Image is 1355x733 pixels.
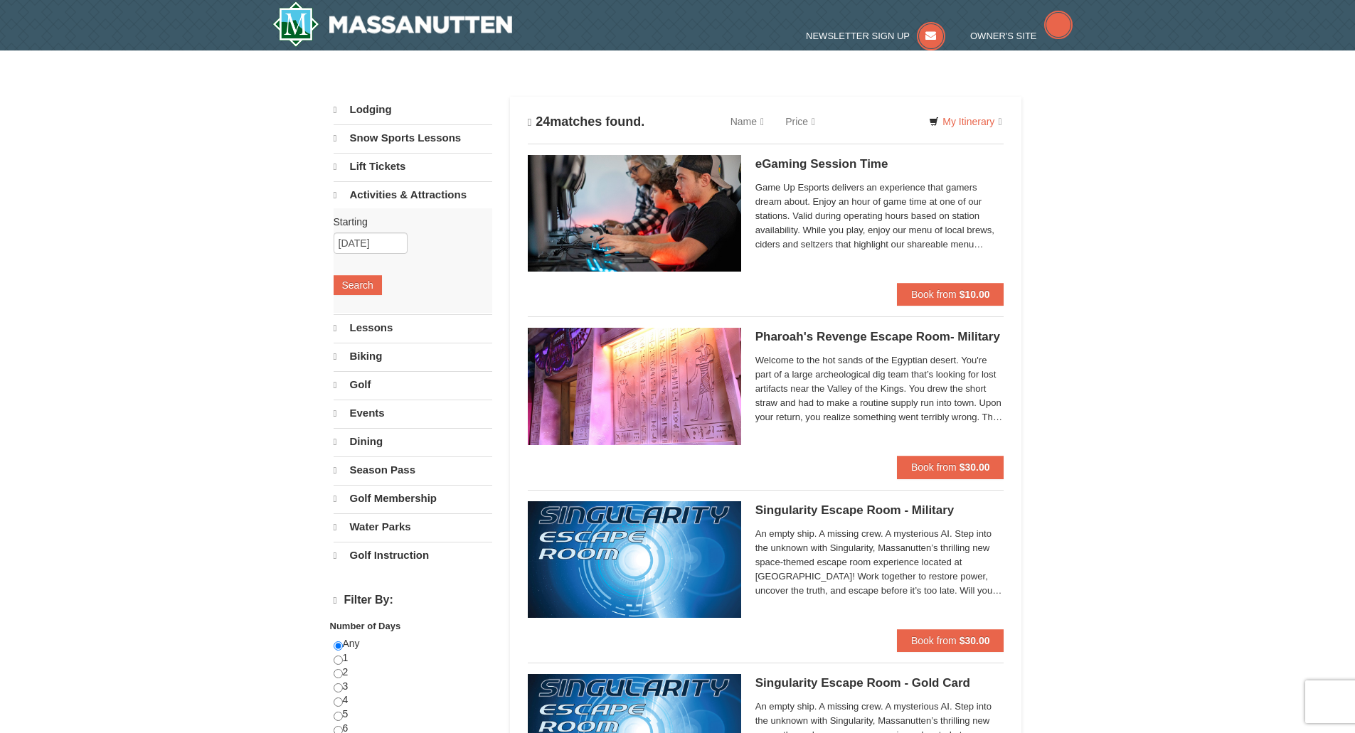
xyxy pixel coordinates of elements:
button: Book from $30.00 [897,456,1004,478]
span: Game Up Esports delivers an experience that gamers dream about. Enjoy an hour of game time at one... [755,181,1004,252]
span: Book from [911,461,957,473]
a: Massanutten Resort [272,1,513,47]
strong: Number of Days [330,621,401,631]
h5: Singularity Escape Room - Gold Card [755,676,1004,690]
a: Name [720,107,775,136]
a: Lodging [334,97,492,123]
img: 19664770-34-0b975b5b.jpg [528,155,741,272]
a: Golf [334,371,492,398]
a: Golf Instruction [334,542,492,569]
h5: Singularity Escape Room - Military [755,503,1004,518]
span: Owner's Site [970,31,1037,41]
a: Activities & Attractions [334,181,492,208]
button: Search [334,275,382,295]
span: Book from [911,289,957,300]
a: Dining [334,428,492,455]
h4: Filter By: [334,594,492,607]
a: Season Pass [334,456,492,483]
span: Welcome to the hot sands of the Egyptian desert. You're part of a large archeological dig team th... [755,353,1004,424]
a: Biking [334,343,492,370]
strong: $30.00 [960,635,990,646]
a: Water Parks [334,513,492,540]
span: Book from [911,635,957,646]
img: 6619913-520-2f5f5301.jpg [528,501,741,618]
span: Newsletter Sign Up [806,31,910,41]
a: My Itinerary [920,111,1011,132]
a: Lift Tickets [334,153,492,180]
a: Owner's Site [970,31,1073,41]
button: Book from $10.00 [897,283,1004,306]
h5: Pharoah's Revenge Escape Room- Military [755,330,1004,344]
label: Starting [334,215,482,229]
img: 6619913-410-20a124c9.jpg [528,328,741,444]
a: Price [775,107,826,136]
a: Lessons [334,314,492,341]
a: Golf Membership [334,485,492,512]
img: Massanutten Resort Logo [272,1,513,47]
button: Book from $30.00 [897,629,1004,652]
a: Newsletter Sign Up [806,31,945,41]
a: Snow Sports Lessons [334,124,492,151]
strong: $10.00 [960,289,990,300]
span: An empty ship. A missing crew. A mysterious AI. Step into the unknown with Singularity, Massanutt... [755,527,1004,598]
strong: $30.00 [960,461,990,473]
a: Events [334,400,492,427]
h5: eGaming Session Time [755,157,1004,171]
